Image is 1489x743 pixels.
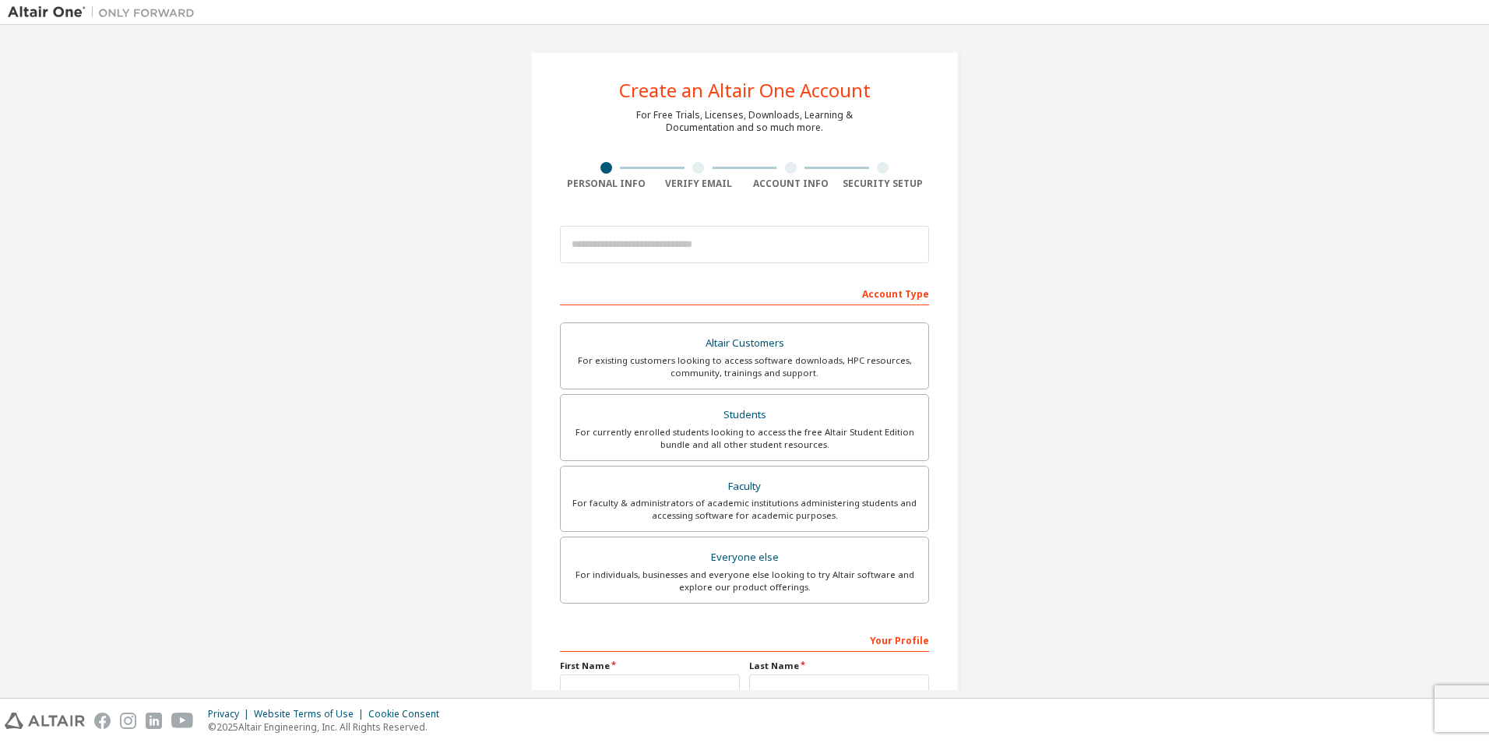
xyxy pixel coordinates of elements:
div: Account Type [560,280,929,305]
div: For Free Trials, Licenses, Downloads, Learning & Documentation and so much more. [636,109,853,134]
div: Your Profile [560,627,929,652]
div: Privacy [208,708,254,720]
img: linkedin.svg [146,713,162,729]
img: Altair One [8,5,202,20]
div: Verify Email [653,178,745,190]
p: © 2025 Altair Engineering, Inc. All Rights Reserved. [208,720,449,734]
label: Last Name [749,660,929,672]
div: Create an Altair One Account [619,81,871,100]
div: Security Setup [837,178,930,190]
div: Everyone else [570,547,919,569]
div: For existing customers looking to access software downloads, HPC resources, community, trainings ... [570,354,919,379]
div: For faculty & administrators of academic institutions administering students and accessing softwa... [570,497,919,522]
div: For individuals, businesses and everyone else looking to try Altair software and explore our prod... [570,569,919,593]
div: Faculty [570,476,919,498]
div: Website Terms of Use [254,708,368,720]
div: Account Info [744,178,837,190]
div: Cookie Consent [368,708,449,720]
img: youtube.svg [171,713,194,729]
img: instagram.svg [120,713,136,729]
img: facebook.svg [94,713,111,729]
div: For currently enrolled students looking to access the free Altair Student Edition bundle and all ... [570,426,919,451]
img: altair_logo.svg [5,713,85,729]
div: Students [570,404,919,426]
div: Altair Customers [570,333,919,354]
label: First Name [560,660,740,672]
div: Personal Info [560,178,653,190]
